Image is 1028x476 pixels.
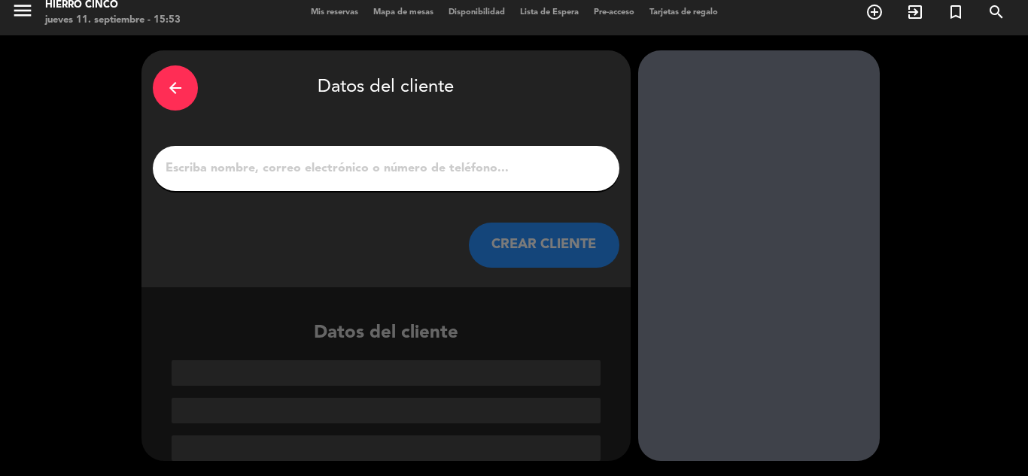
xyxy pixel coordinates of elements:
i: add_circle_outline [865,3,884,21]
span: Mis reservas [303,8,366,17]
i: turned_in_not [947,3,965,21]
i: exit_to_app [906,3,924,21]
span: Lista de Espera [512,8,586,17]
span: Mapa de mesas [366,8,441,17]
div: jueves 11. septiembre - 15:53 [45,13,181,28]
i: arrow_back [166,79,184,97]
span: Disponibilidad [441,8,512,17]
div: Datos del cliente [153,62,619,114]
input: Escriba nombre, correo electrónico o número de teléfono... [164,158,608,179]
button: CREAR CLIENTE [469,223,619,268]
span: Pre-acceso [586,8,642,17]
span: Tarjetas de regalo [642,8,725,17]
i: search [987,3,1005,21]
div: Datos del cliente [141,319,631,461]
